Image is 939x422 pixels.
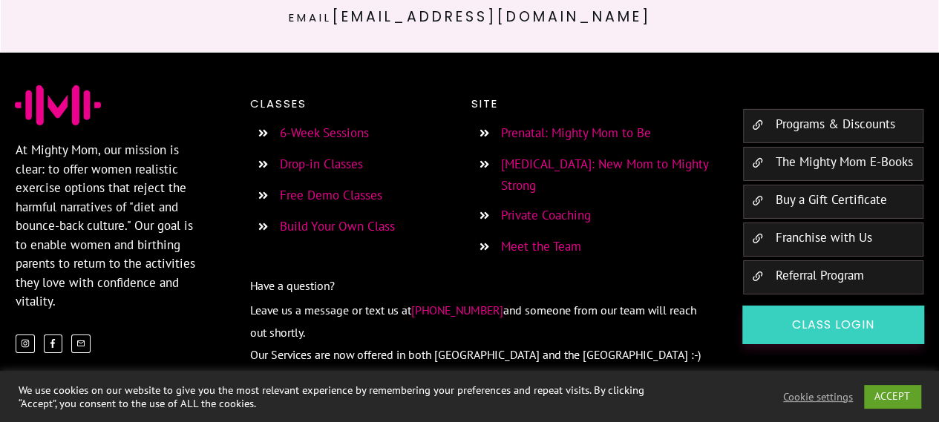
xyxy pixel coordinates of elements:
a: [EMAIL_ADDRESS][DOMAIN_NAME] [332,7,651,27]
a: Cookie settings [783,390,853,403]
a: Free Demo Classes [280,187,382,203]
p: Classes [250,94,459,113]
a: [MEDICAL_DATA]: New Mom to Mighty Strong [501,156,708,194]
span: Leave us a message or text us at [250,303,411,317]
img: Favicon Jessica Sennet Mighty Mom Prenatal Postpartum Mom & Baby Fitness Programs Toronto Ontario... [15,85,101,125]
p: At Mighty Mom, our mission is clear: to offer women realistic exercise options that reject the ha... [16,141,197,311]
span: Email [289,10,332,25]
a: The Mighty Mom E-Books [775,154,912,170]
p: Site [471,94,712,113]
span: Have a question? [250,278,335,293]
a: Private Coaching [501,207,591,223]
div: We use cookies on our website to give you the most relevant experience by remembering your prefer... [19,383,650,410]
a: Referral Program [775,267,863,283]
a: Drop-in Classes [280,156,363,172]
span: [PHONE_NUMBER] [411,303,503,317]
a: ACCEPT [864,385,920,408]
a: Build Your Own Class [280,218,395,234]
a: Programs & Discounts [775,116,894,132]
a: Class Login [742,306,924,344]
a: Meet the Team [501,238,581,254]
a: 6-Week Sessions [280,125,369,141]
a: Prenatal: Mighty Mom to Be [501,125,651,141]
a: Franchise with Us [775,229,871,245]
a: Buy a Gift Certificate [775,191,886,208]
span: Class Login [761,317,906,333]
span: Our Services are now offered in both [GEOGRAPHIC_DATA] and the [GEOGRAPHIC_DATA] :-) [250,347,701,362]
a: [PHONE_NUMBER] [411,300,503,318]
